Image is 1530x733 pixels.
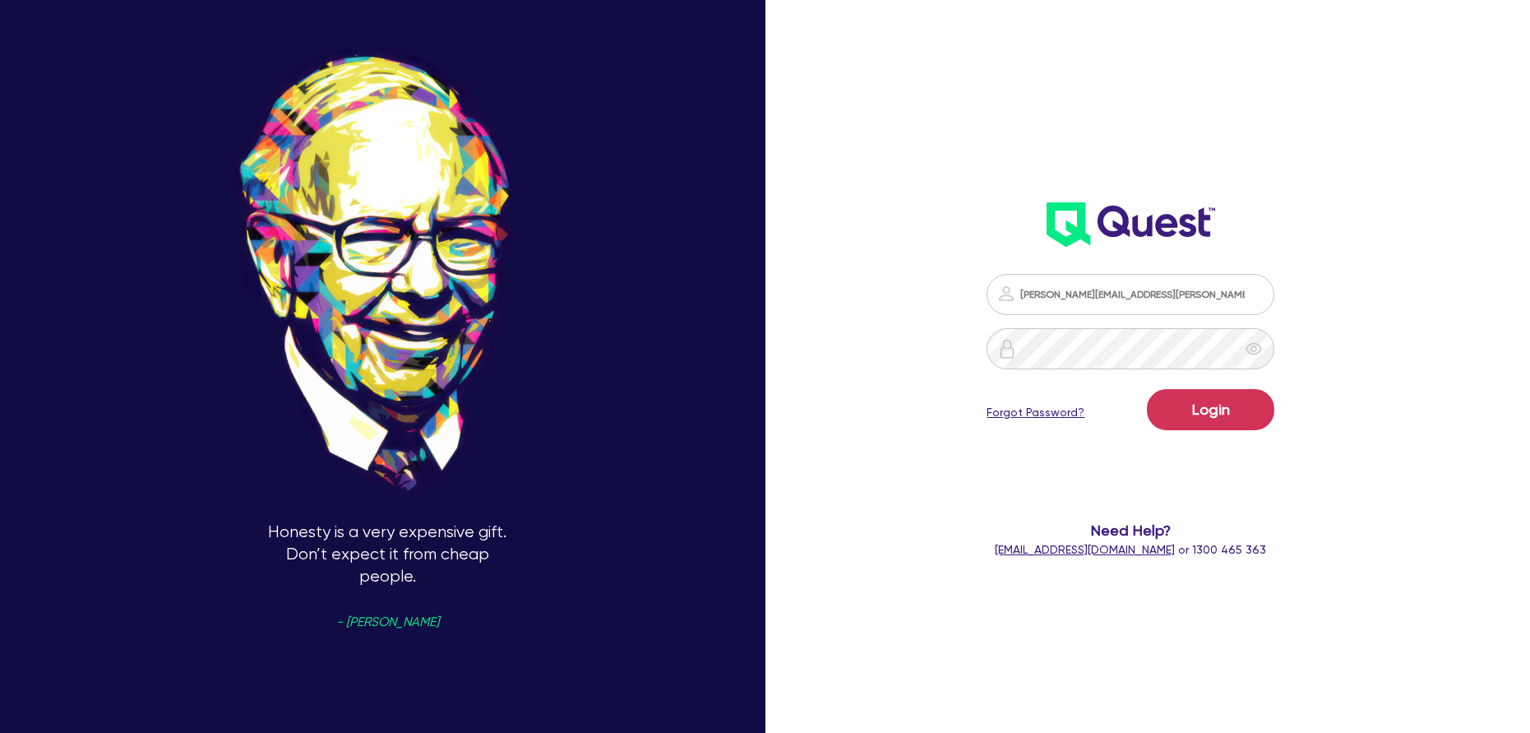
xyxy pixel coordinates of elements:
span: Need Help? [927,519,1335,541]
span: - [PERSON_NAME] [336,616,439,629]
img: icon-password [996,284,1016,304]
span: eye [1246,341,1262,357]
img: icon-password [997,339,1017,359]
img: wH2k97JdezQIQAAAABJRU5ErkJggg== [1047,202,1215,247]
input: Email address [987,274,1274,315]
button: Login [1147,389,1274,430]
a: [EMAIL_ADDRESS][DOMAIN_NAME] [995,543,1175,556]
a: Forgot Password? [987,404,1084,421]
span: or 1300 465 363 [995,543,1266,556]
